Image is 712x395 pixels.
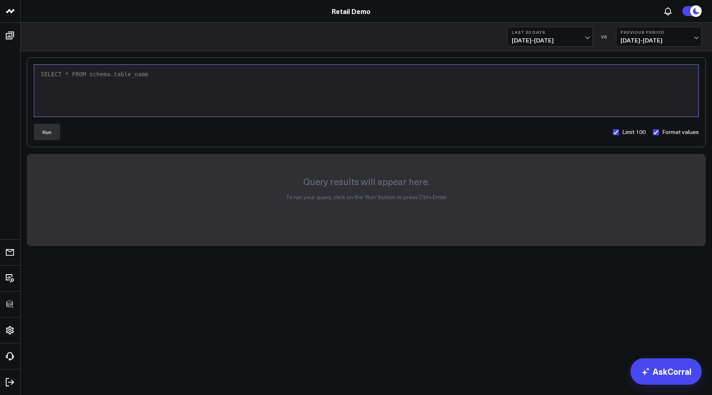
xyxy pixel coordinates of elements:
[332,7,370,16] a: Retail Demo
[597,34,612,39] div: VS
[512,30,588,35] b: Last 30 Days
[46,175,686,188] p: Query results will appear here.
[652,129,699,135] label: Format values
[34,124,60,140] button: Run
[616,27,702,47] button: Previous Period[DATE]-[DATE]
[46,194,686,200] p: To run your query, click on the 'Run' button or press Ctrl+Enter.
[621,30,697,35] b: Previous Period
[507,27,593,47] button: Last 30 Days[DATE]-[DATE]
[630,358,702,385] a: AskCorral
[512,37,588,44] span: [DATE] - [DATE]
[621,37,697,44] span: [DATE] - [DATE]
[612,129,646,135] label: Limit 100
